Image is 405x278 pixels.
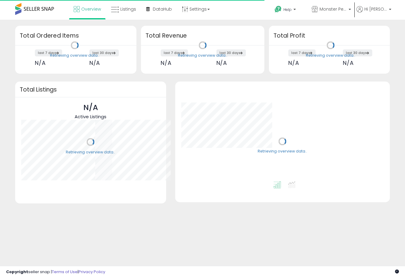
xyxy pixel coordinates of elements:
[120,6,136,12] span: Listings
[153,6,172,12] span: DataHub
[66,149,115,155] div: Retrieving overview data..
[356,6,391,20] a: Hi [PERSON_NAME]
[270,1,306,20] a: Help
[320,6,347,12] span: Monster Pets
[6,269,105,275] div: seller snap | |
[283,7,292,12] span: Help
[50,53,99,58] div: Retrieving overview data..
[274,5,282,13] i: Get Help
[364,6,387,12] span: Hi [PERSON_NAME]
[52,269,78,275] a: Terms of Use
[6,269,28,275] strong: Copyright
[258,149,307,154] div: Retrieving overview data..
[81,6,101,12] span: Overview
[79,269,105,275] a: Privacy Policy
[178,53,227,58] div: Retrieving overview data..
[306,53,355,58] div: Retrieving overview data..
